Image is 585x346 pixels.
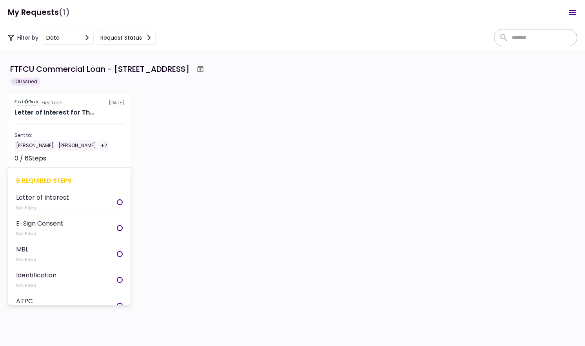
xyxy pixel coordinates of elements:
[15,99,38,106] img: Partner logo
[15,154,46,163] div: 0 / 6 Steps
[10,78,40,86] div: LOI Issued
[16,270,56,280] div: Identification
[97,31,156,45] button: Request status
[8,4,70,20] h1: My Requests
[15,108,94,117] div: Letter of Interest for The Peaks MHP LLC 6110 N US Hwy 89 Flagstaff AZ
[16,176,123,186] div: 6 required steps
[16,204,69,212] div: No Files
[563,3,582,22] button: Open menu
[89,154,124,163] div: Not started
[43,31,94,45] button: date
[15,132,124,139] div: Sent to:
[193,62,207,76] button: Archive workflow
[16,193,69,202] div: Letter of Interest
[59,4,70,20] span: (1)
[16,244,36,254] div: MBL
[15,140,55,151] div: [PERSON_NAME]
[16,256,36,264] div: No Files
[16,282,56,290] div: No Files
[8,31,156,45] div: Filter by:
[46,33,60,42] div: date
[16,230,64,238] div: No Files
[16,219,64,228] div: E-Sign Consent
[15,99,124,106] div: [DATE]
[57,140,98,151] div: [PERSON_NAME]
[42,99,63,106] div: FirstTech
[10,63,189,75] div: FTFCU Commercial Loan - [STREET_ADDRESS]
[99,140,109,151] div: +2
[16,296,36,306] div: ATPC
